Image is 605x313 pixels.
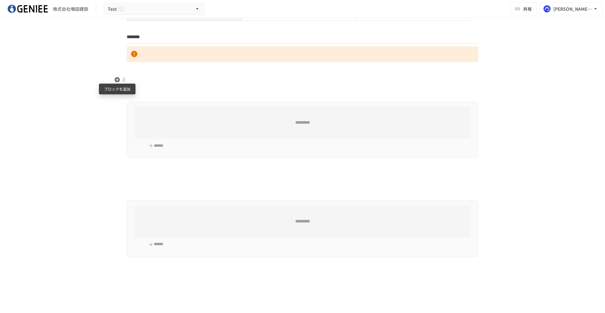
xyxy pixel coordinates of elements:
div: 株式会社増田建設 [53,6,88,12]
img: mDIuM0aA4TOBKl0oB3pspz7XUBGXdoniCzRRINgIxkl [8,4,48,14]
button: 共有 [510,3,537,15]
span: Test [108,5,117,13]
span: 共有 [523,5,532,12]
button: Test [104,3,205,15]
button: [PERSON_NAME][EMAIL_ADDRESS][PERSON_NAME][DOMAIN_NAME] [539,3,602,15]
div: [PERSON_NAME][EMAIL_ADDRESS][PERSON_NAME][DOMAIN_NAME] [553,5,592,13]
div: ブロックを追加 [99,84,135,94]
